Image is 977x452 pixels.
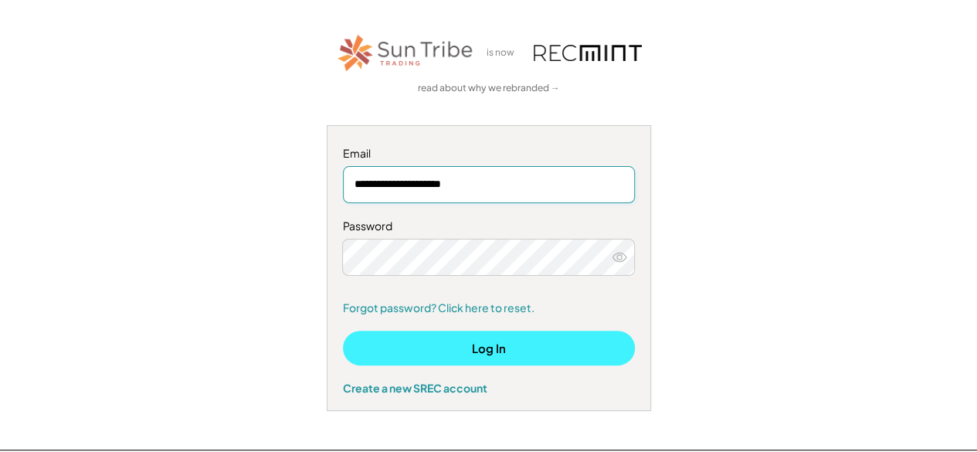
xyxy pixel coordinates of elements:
img: recmint-logotype%403x.png [534,45,642,61]
a: read about why we rebranded → [418,82,560,95]
a: Forgot password? Click here to reset. [343,301,635,316]
div: Email [343,146,635,161]
button: Log In [343,331,635,365]
img: STT_Horizontal_Logo%2B-%2BColor.png [336,32,475,74]
div: Create a new SREC account [343,381,635,395]
div: is now [483,46,526,59]
div: Password [343,219,635,234]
